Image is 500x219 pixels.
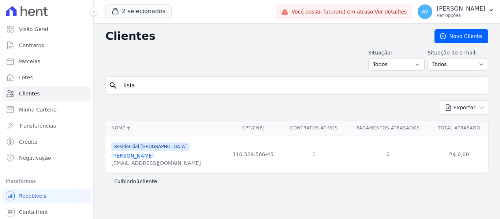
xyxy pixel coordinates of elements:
td: 0 [346,136,430,173]
td: R$ 0,00 [430,136,488,173]
a: Crédito [3,135,90,149]
span: Transferências [19,122,56,129]
a: Ver detalhes [375,9,407,15]
span: Residencial [GEOGRAPHIC_DATA] [111,143,190,151]
a: [PERSON_NAME] [111,153,154,159]
div: Plataformas [6,177,87,186]
div: [EMAIL_ADDRESS][DOMAIN_NAME] [111,159,201,167]
span: Você possui fatura(s) em atraso. [291,8,407,16]
a: Negativação [3,151,90,165]
span: Crédito [19,138,38,146]
span: Recebíveis [19,192,46,200]
a: Parcelas [3,54,90,69]
input: Buscar por nome, CPF ou e-mail [119,78,485,93]
a: Novo Cliente [434,29,488,43]
button: Exportar [440,101,488,115]
th: Nome [105,121,225,136]
p: Exibindo cliente [114,178,157,185]
span: Visão Geral [19,26,48,33]
span: Contratos [19,42,44,49]
a: Transferências [3,118,90,133]
button: 2 selecionados [105,4,172,18]
p: Ver opções [437,12,485,18]
span: Negativação [19,154,51,162]
a: Recebíveis [3,189,90,203]
b: 1 [136,178,140,184]
td: 110.529.566-45 [225,136,281,173]
th: Pagamentos Atrasados [346,121,430,136]
button: AV [PERSON_NAME] Ver opções [412,1,500,22]
span: Parcelas [19,58,40,65]
span: Clientes [19,90,40,97]
span: Lotes [19,74,33,81]
th: CPF/CNPJ [225,121,281,136]
a: Minha Carteira [3,102,90,117]
a: Visão Geral [3,22,90,37]
a: Contratos [3,38,90,53]
span: Minha Carteira [19,106,57,113]
i: search [109,81,117,90]
label: Situação do e-mail: [428,49,488,57]
p: [PERSON_NAME] [437,5,485,12]
a: Clientes [3,86,90,101]
h2: Clientes [105,30,423,43]
a: Lotes [3,70,90,85]
th: Contratos Ativos [281,121,346,136]
label: Situação: [368,49,425,57]
span: AV [422,9,428,14]
span: Conta Hent [19,208,48,216]
th: Total Atrasado [430,121,488,136]
td: 1 [281,136,346,173]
